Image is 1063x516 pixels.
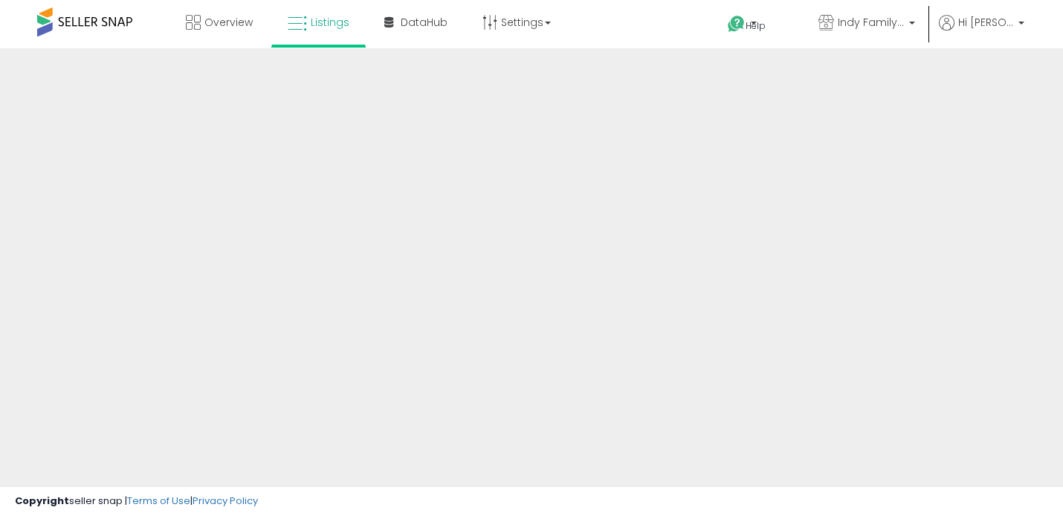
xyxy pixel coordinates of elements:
[401,15,448,30] span: DataHub
[746,19,766,32] span: Help
[15,494,69,508] strong: Copyright
[958,15,1014,30] span: Hi [PERSON_NAME]
[15,494,258,509] div: seller snap | |
[204,15,253,30] span: Overview
[838,15,905,30] span: Indy Family Discount
[311,15,349,30] span: Listings
[127,494,190,508] a: Terms of Use
[939,15,1024,48] a: Hi [PERSON_NAME]
[193,494,258,508] a: Privacy Policy
[727,15,746,33] i: Get Help
[716,4,795,48] a: Help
